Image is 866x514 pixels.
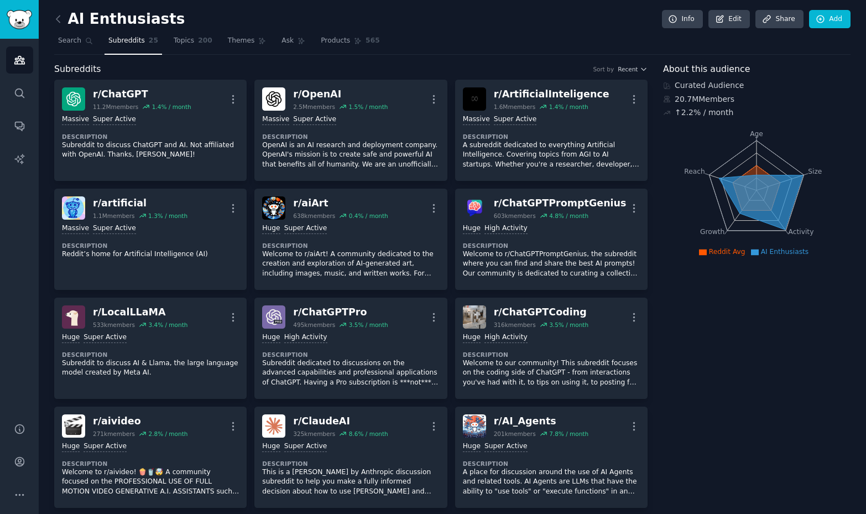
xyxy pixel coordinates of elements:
[494,103,536,111] div: 1.6M members
[789,228,814,236] tspan: Activity
[262,460,439,468] dt: Description
[293,87,388,101] div: r/ OpenAI
[549,103,588,111] div: 1.4 % / month
[93,87,191,101] div: r/ ChatGPT
[809,10,851,29] a: Add
[62,305,85,329] img: LocalLLaMA
[463,141,640,170] p: A subreddit dedicated to everything Artificial Intelligence. Covering topics from AGI to AI start...
[494,321,536,329] div: 316k members
[755,10,803,29] a: Share
[262,224,280,234] div: Huge
[54,189,247,290] a: artificialr/artificial1.1Mmembers1.3% / monthMassiveSuper ActiveDescriptionReddit’s home for Arti...
[254,189,447,290] a: aiArtr/aiArt638kmembers0.4% / monthHugeSuper ActiveDescriptionWelcome to r/aiArt! A community ded...
[463,359,640,388] p: Welcome to our community! This subreddit focuses on the coding side of ChatGPT - from interaction...
[262,250,439,279] p: Welcome to r/aiArt! A community dedicated to the creation and exploration of AI-generated art, in...
[62,242,239,250] dt: Description
[549,212,588,220] div: 4.8 % / month
[463,468,640,497] p: A place for discussion around the use of AI Agents and related tools. AI Agents are LLMs that hav...
[321,36,350,46] span: Products
[278,32,309,55] a: Ask
[455,298,648,399] a: ChatGPTCodingr/ChatGPTCoding316kmembers3.5% / monthHugeHigh ActivityDescriptionWelcome to our com...
[93,414,187,428] div: r/ aivideo
[293,103,335,111] div: 2.5M members
[463,87,486,111] img: ArtificialInteligence
[62,333,80,343] div: Huge
[463,305,486,329] img: ChatGPTCoding
[293,115,336,125] div: Super Active
[149,36,158,46] span: 25
[228,36,255,46] span: Themes
[152,103,191,111] div: 1.4 % / month
[293,196,388,210] div: r/ aiArt
[662,10,703,29] a: Info
[62,250,239,259] p: Reddit’s home for Artificial Intelligence (AI)
[663,63,750,76] span: About this audience
[93,224,136,234] div: Super Active
[62,133,239,141] dt: Description
[93,305,187,319] div: r/ LocalLLaMA
[761,248,809,256] span: AI Enthusiasts
[62,460,239,468] dt: Description
[262,87,285,111] img: OpenAI
[455,80,648,181] a: ArtificialInteligencer/ArtificialInteligence1.6Mmembers1.4% / monthMassiveSuper ActiveDescription...
[463,242,640,250] dt: Description
[455,189,648,290] a: ChatGPTPromptGeniusr/ChatGPTPromptGenius603kmembers4.8% / monthHugeHigh ActivityDescriptionWelcom...
[549,321,588,329] div: 3.5 % / month
[62,141,239,160] p: Subreddit to discuss ChatGPT and AI. Not affiliated with OpenAI. Thanks, [PERSON_NAME]!
[262,305,285,329] img: ChatGPTPro
[494,87,609,101] div: r/ ArtificialInteligence
[108,36,145,46] span: Subreddits
[62,115,89,125] div: Massive
[54,407,247,508] a: aivideor/aivideo271kmembers2.8% / monthHugeSuper ActiveDescriptionWelcome to r/aivideo! 🍿🥤🤯 A com...
[281,36,294,46] span: Ask
[463,333,481,343] div: Huge
[262,196,285,220] img: aiArt
[262,115,289,125] div: Massive
[262,414,285,438] img: ClaudeAI
[93,103,138,111] div: 11.2M members
[62,196,85,220] img: artificial
[349,430,388,438] div: 8.6 % / month
[463,196,486,220] img: ChatGPTPromptGenius
[593,65,614,73] div: Sort by
[254,407,447,508] a: ClaudeAIr/ClaudeAI325kmembers8.6% / monthHugeSuper ActiveDescriptionThis is a [PERSON_NAME] by An...
[484,442,528,452] div: Super Active
[84,333,127,343] div: Super Active
[750,130,763,138] tspan: Age
[293,212,335,220] div: 638k members
[62,87,85,111] img: ChatGPT
[463,133,640,141] dt: Description
[54,80,247,181] a: ChatGPTr/ChatGPT11.2Mmembers1.4% / monthMassiveSuper ActiveDescriptionSubreddit to discuss ChatGP...
[62,414,85,438] img: aivideo
[675,107,733,118] div: ↑ 2.2 % / month
[700,228,724,236] tspan: Growth
[708,10,750,29] a: Edit
[463,224,481,234] div: Huge
[262,242,439,250] dt: Description
[709,248,745,256] span: Reddit Avg
[484,333,528,343] div: High Activity
[262,333,280,343] div: Huge
[7,10,32,29] img: GummySearch logo
[198,36,212,46] span: 200
[494,212,536,220] div: 603k members
[148,212,187,220] div: 1.3 % / month
[284,333,327,343] div: High Activity
[84,442,127,452] div: Super Active
[494,305,588,319] div: r/ ChatGPTCoding
[62,442,80,452] div: Huge
[618,65,638,73] span: Recent
[54,32,97,55] a: Search
[618,65,648,73] button: Recent
[148,430,187,438] div: 2.8 % / month
[348,103,388,111] div: 1.5 % / month
[93,430,135,438] div: 271k members
[284,224,327,234] div: Super Active
[93,321,135,329] div: 533k members
[663,80,851,91] div: Curated Audience
[284,442,327,452] div: Super Active
[663,94,851,105] div: 20.7M Members
[293,414,388,428] div: r/ ClaudeAI
[170,32,216,55] a: Topics200
[549,430,588,438] div: 7.8 % / month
